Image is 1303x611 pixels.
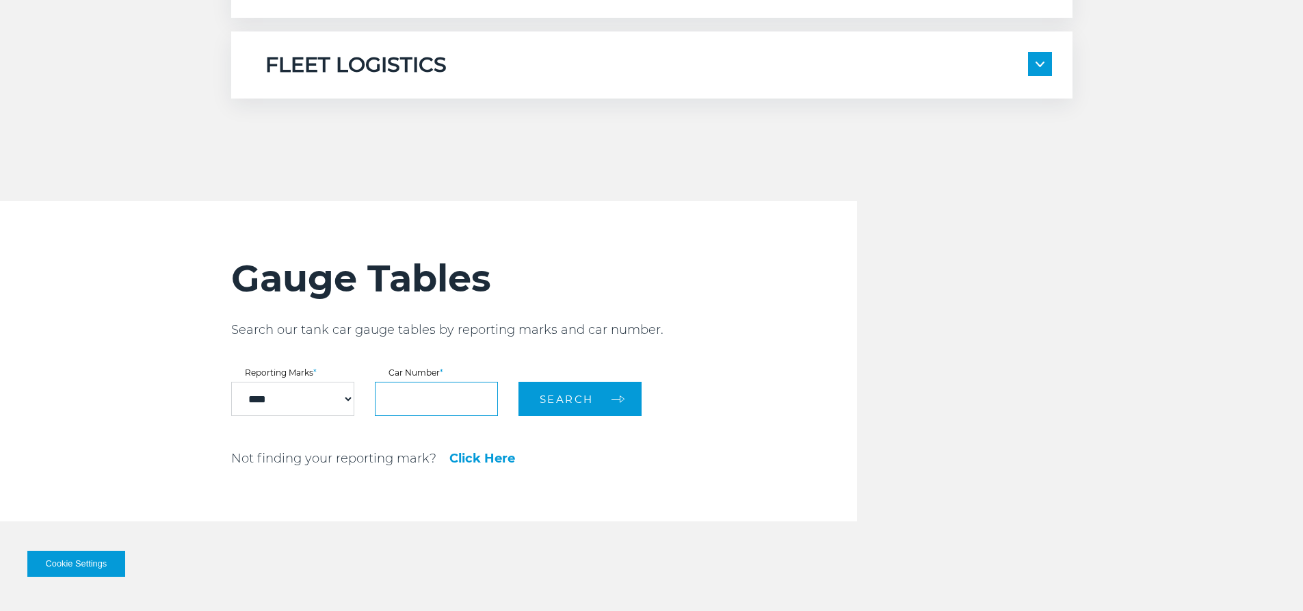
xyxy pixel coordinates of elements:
label: Reporting Marks [231,369,354,377]
p: Search our tank car gauge tables by reporting marks and car number. [231,322,857,338]
a: Click Here [449,452,515,465]
button: Search arrow arrow [518,382,642,416]
span: Search [540,393,594,406]
p: Not finding your reporting mark? [231,450,436,467]
img: arrow [1036,62,1044,67]
button: Cookie Settings [27,551,125,577]
h2: Gauge Tables [231,256,857,301]
h5: FLEET LOGISTICS [265,52,447,78]
label: Car Number [375,369,498,377]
